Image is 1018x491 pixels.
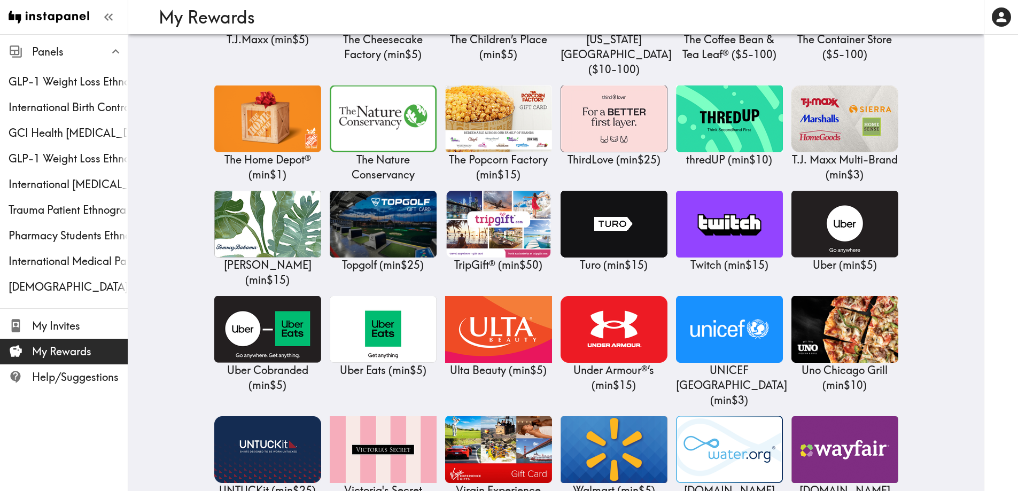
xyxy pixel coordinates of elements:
span: [DEMOGRAPHIC_DATA] Migraine Ethnography [9,279,128,294]
img: Uber Cobranded [214,296,321,363]
p: The Nature Conservancy [330,152,437,182]
span: International [MEDICAL_DATA] & [MEDICAL_DATA] Ethnography [9,177,128,192]
img: Under Armour®’s [561,296,667,363]
a: UNICEF USAUNICEF [GEOGRAPHIC_DATA] (min$3) [676,296,783,408]
span: Panels [32,44,128,59]
p: T.J. Maxx Multi-Brand ( min $3 ) [791,152,898,182]
span: GLP-1 Weight Loss Ethnography [9,74,128,89]
a: Ulta BeautyUlta Beauty (min$5) [445,296,552,378]
span: International Birth Control Ethnography [9,100,128,115]
a: TuroTuro (min$15) [561,191,667,272]
img: Uber Eats [330,296,437,363]
a: TwitchTwitch (min$15) [676,191,783,272]
img: The Home Depot® [214,85,321,152]
img: The Popcorn Factory [445,85,552,152]
div: Female Migraine Ethnography [9,279,128,294]
span: My Rewards [32,344,128,359]
img: The Nature Conservancy [330,85,437,152]
a: UberUber (min$5) [791,191,898,272]
a: Under Armour®’sUnder Armour®’s (min$15) [561,296,667,393]
p: Under Armour®’s ( min $15 ) [561,363,667,393]
p: The Children’s Place ( min $5 ) [445,32,552,62]
img: Uno Chicago Grill [791,296,898,363]
img: Virgin Experience Gifts [445,416,552,483]
p: The Popcorn Factory ( min $15 ) [445,152,552,182]
p: [PERSON_NAME] ( min $15 ) [214,258,321,287]
p: TripGift® ( min $50 ) [445,258,552,272]
p: Uber Eats ( min $5 ) [330,363,437,378]
div: GCI Health HIV Patient Ethnography [9,126,128,141]
a: Tommy Bahama[PERSON_NAME] (min$15) [214,191,321,287]
div: International Schizophrenia & PTSD Ethnography [9,177,128,192]
span: Help/Suggestions [32,370,128,385]
img: Twitch [676,191,783,258]
a: The Home Depot®The Home Depot® (min$1) [214,85,321,182]
img: Victoria's Secret [330,416,437,483]
img: Ulta Beauty [445,296,552,363]
a: ThirdLoveThirdLove (min$25) [561,85,667,167]
p: Uber Cobranded ( min $5 ) [214,363,321,393]
span: Pharmacy Students Ethnography Proposal [9,228,128,243]
img: Topgolf [330,191,437,258]
p: ThirdLove ( min $25 ) [561,152,667,167]
p: UNICEF [GEOGRAPHIC_DATA] ( min $3 ) [676,363,783,408]
a: Uno Chicago GrillUno Chicago Grill (min$10) [791,296,898,393]
p: The Container Store ( $5 - 100 ) [791,32,898,62]
a: Uber CobrandedUber Cobranded (min$5) [214,296,321,393]
img: Walmart [561,416,667,483]
a: TopgolfTopgolf (min$25) [330,191,437,272]
a: The Popcorn FactoryThe Popcorn Factory (min$15) [445,85,552,182]
a: TripGift®TripGift® (min$50) [445,191,552,272]
a: Uber EatsUber Eats (min$5) [330,296,437,378]
img: thredUP [676,85,783,152]
span: My Invites [32,318,128,333]
img: UNICEF USA [676,296,783,363]
p: thredUP ( min $10 ) [676,152,783,167]
p: Turo ( min $15 ) [561,258,667,272]
p: Twitch ( min $15 ) [676,258,783,272]
p: Ulta Beauty ( min $5 ) [445,363,552,378]
p: Topgolf ( min $25 ) [330,258,437,272]
img: ThirdLove [561,85,667,152]
p: The Coffee Bean & Tea Leaf® ( $5 - 100 ) [676,32,783,62]
img: Wayfair.com [791,416,898,483]
p: The Home Depot® ( min $1 ) [214,152,321,182]
p: T.J.Maxx ( min $5 ) [214,32,321,47]
span: Trauma Patient Ethnography [9,202,128,217]
p: Uno Chicago Grill ( min $10 ) [791,363,898,393]
span: GCI Health [MEDICAL_DATA] Patient Ethnography [9,126,128,141]
a: The Nature ConservancyThe Nature Conservancy [330,85,437,182]
img: Tommy Bahama [214,191,321,258]
span: GLP-1 Weight Loss Ethnography [9,151,128,166]
a: T.J. Maxx Multi-BrandT.J. Maxx Multi-Brand (min$3) [791,85,898,182]
a: thredUPthredUP (min$10) [676,85,783,167]
h3: My Rewards [159,7,945,27]
img: Water.org [676,416,783,483]
img: Uber [791,191,898,258]
img: Turo [561,191,667,258]
p: The Cheesecake Factory ( min $5 ) [330,32,437,62]
img: TripGift® [445,191,552,258]
p: Uber ( min $5 ) [791,258,898,272]
p: [US_STATE][GEOGRAPHIC_DATA] ( $10 - 100 ) [561,32,667,77]
span: International Medical Patient Ethnography [9,254,128,269]
img: UNTUCKit [214,416,321,483]
img: T.J. Maxx Multi-Brand [791,85,898,152]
